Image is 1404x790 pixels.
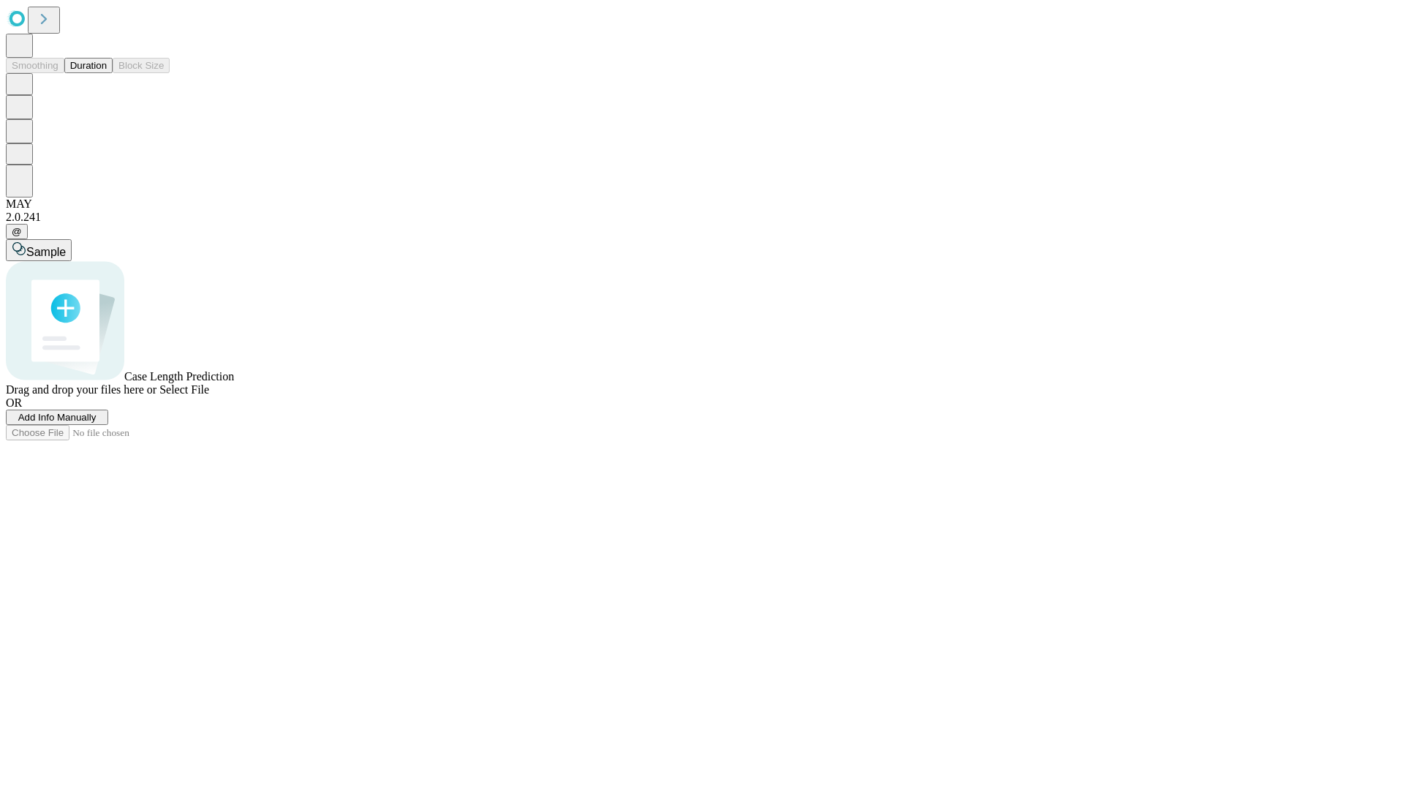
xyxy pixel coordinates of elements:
[6,383,156,396] span: Drag and drop your files here or
[6,197,1398,211] div: MAY
[6,239,72,261] button: Sample
[64,58,113,73] button: Duration
[159,383,209,396] span: Select File
[26,246,66,258] span: Sample
[6,58,64,73] button: Smoothing
[113,58,170,73] button: Block Size
[12,226,22,237] span: @
[18,412,97,423] span: Add Info Manually
[124,370,234,383] span: Case Length Prediction
[6,224,28,239] button: @
[6,396,22,409] span: OR
[6,410,108,425] button: Add Info Manually
[6,211,1398,224] div: 2.0.241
